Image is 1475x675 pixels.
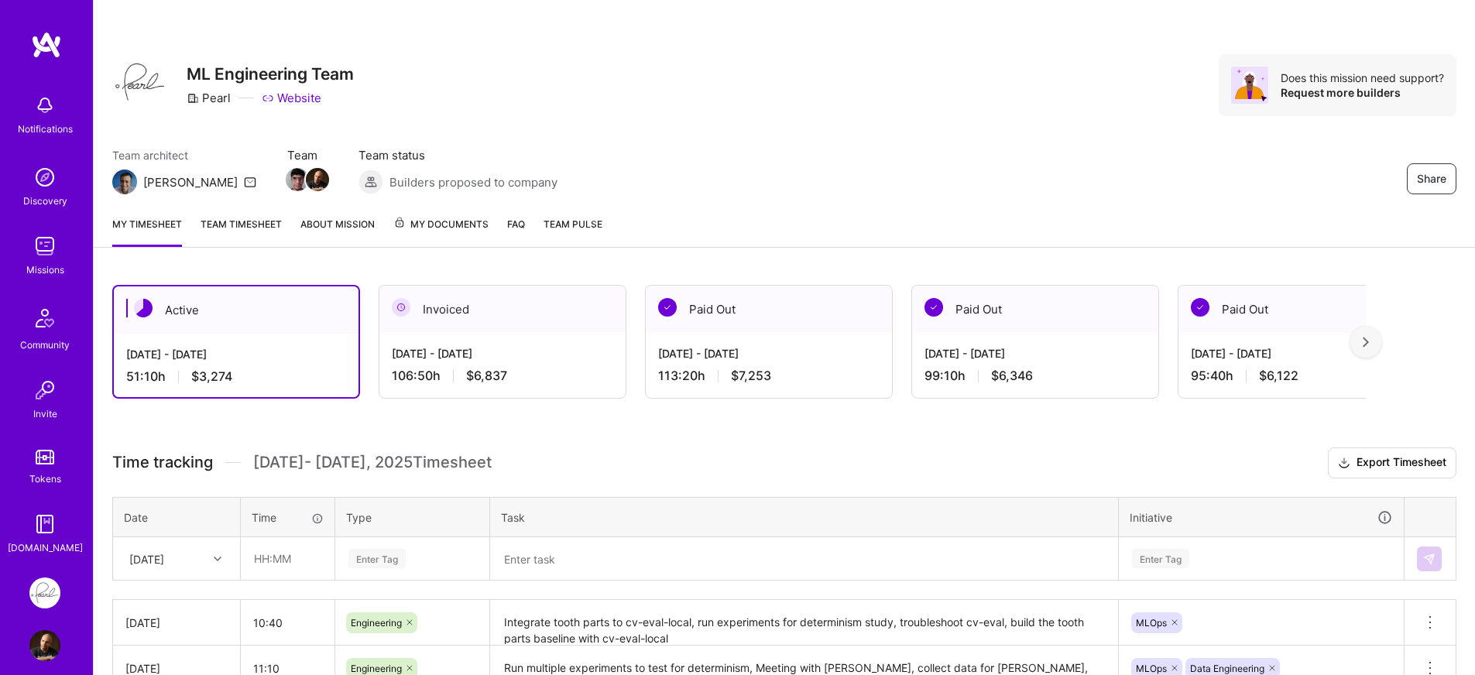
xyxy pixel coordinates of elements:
div: Initiative [1130,509,1393,526]
div: 95:40 h [1191,368,1412,384]
span: Team architect [112,147,256,163]
img: logo [31,31,62,59]
div: Invite [33,406,57,422]
a: Team Member Avatar [307,166,328,193]
div: [DATE] - [DATE] [658,345,880,361]
div: Notifications [18,121,73,137]
div: [DATE] - [DATE] [924,345,1146,361]
span: $6,837 [466,368,507,384]
input: HH:MM [242,538,334,579]
img: Active [134,299,153,317]
div: Request more builders [1281,85,1444,100]
div: 106:50 h [392,368,613,384]
img: Team Member Avatar [286,168,309,191]
a: User Avatar [26,630,64,661]
textarea: Integrate tooth parts to cv-eval-local, run experiments for determinism study, troubleshoot cv-ev... [492,601,1117,644]
div: Paid Out [646,286,892,333]
div: Enter Tag [348,547,406,570]
button: Share [1407,163,1456,194]
span: Team [287,147,328,163]
span: Data Engineering [1190,663,1264,674]
a: FAQ [507,216,525,247]
span: Share [1417,171,1446,187]
div: [DATE] - [DATE] [392,345,613,361]
div: Pearl [187,90,231,106]
div: [PERSON_NAME] [143,174,238,190]
img: Company Logo [112,54,168,110]
img: guide book [29,509,60,540]
img: right [1363,337,1369,348]
span: Engineering [351,617,402,629]
div: Discovery [23,193,67,209]
div: Invoiced [379,286,626,333]
img: Builders proposed to company [358,170,383,194]
a: Team Pulse [544,216,602,247]
img: Invoiced [392,298,410,317]
span: My Documents [393,216,489,233]
div: Does this mission need support? [1281,70,1444,85]
h3: ML Engineering Team [187,64,354,84]
th: Task [490,497,1119,537]
div: [DATE] [129,550,164,567]
a: Team timesheet [201,216,282,247]
a: Pearl: ML Engineering Team [26,577,64,608]
img: Community [26,300,63,337]
img: Paid Out [658,298,677,317]
i: icon Chevron [214,555,221,563]
input: HH:MM [241,602,334,643]
span: Team status [358,147,557,163]
span: $6,122 [1259,368,1298,384]
span: $6,346 [991,368,1033,384]
a: About Mission [300,216,375,247]
span: Team Pulse [544,218,602,230]
div: [DATE] [125,615,228,631]
img: Paid Out [1191,298,1209,317]
div: [DATE] - [DATE] [126,346,346,362]
img: Paid Out [924,298,943,317]
div: 99:10 h [924,368,1146,384]
i: icon CompanyGray [187,92,199,105]
a: My timesheet [112,216,182,247]
span: Engineering [351,663,402,674]
img: Submit [1423,553,1436,565]
a: Team Member Avatar [287,166,307,193]
img: discovery [29,162,60,193]
button: Export Timesheet [1328,447,1456,478]
i: icon Mail [244,176,256,188]
a: Website [262,90,321,106]
th: Date [113,497,241,537]
div: Tokens [29,471,61,487]
th: Type [335,497,490,537]
i: icon Download [1338,455,1350,471]
img: Avatar [1231,67,1268,104]
span: Time tracking [112,453,213,472]
div: Community [20,337,70,353]
span: MLOps [1136,663,1167,674]
span: Builders proposed to company [389,174,557,190]
img: User Avatar [29,630,60,661]
div: 51:10 h [126,368,346,385]
img: Team Member Avatar [306,168,329,191]
span: MLOps [1136,617,1167,629]
img: teamwork [29,231,60,262]
div: Paid Out [1178,286,1425,333]
div: Time [252,509,324,526]
div: Active [114,286,358,334]
img: bell [29,90,60,121]
img: Pearl: ML Engineering Team [29,577,60,608]
div: Enter Tag [1132,547,1189,570]
img: tokens [36,450,54,464]
span: [DATE] - [DATE] , 2025 Timesheet [253,453,492,472]
span: $7,253 [731,368,771,384]
div: Paid Out [912,286,1158,333]
img: Team Architect [112,170,137,194]
div: Missions [26,262,64,278]
div: 113:20 h [658,368,880,384]
div: [DOMAIN_NAME] [8,540,83,556]
div: [DATE] - [DATE] [1191,345,1412,361]
a: My Documents [393,216,489,247]
img: Invite [29,375,60,406]
span: $3,274 [191,368,232,385]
